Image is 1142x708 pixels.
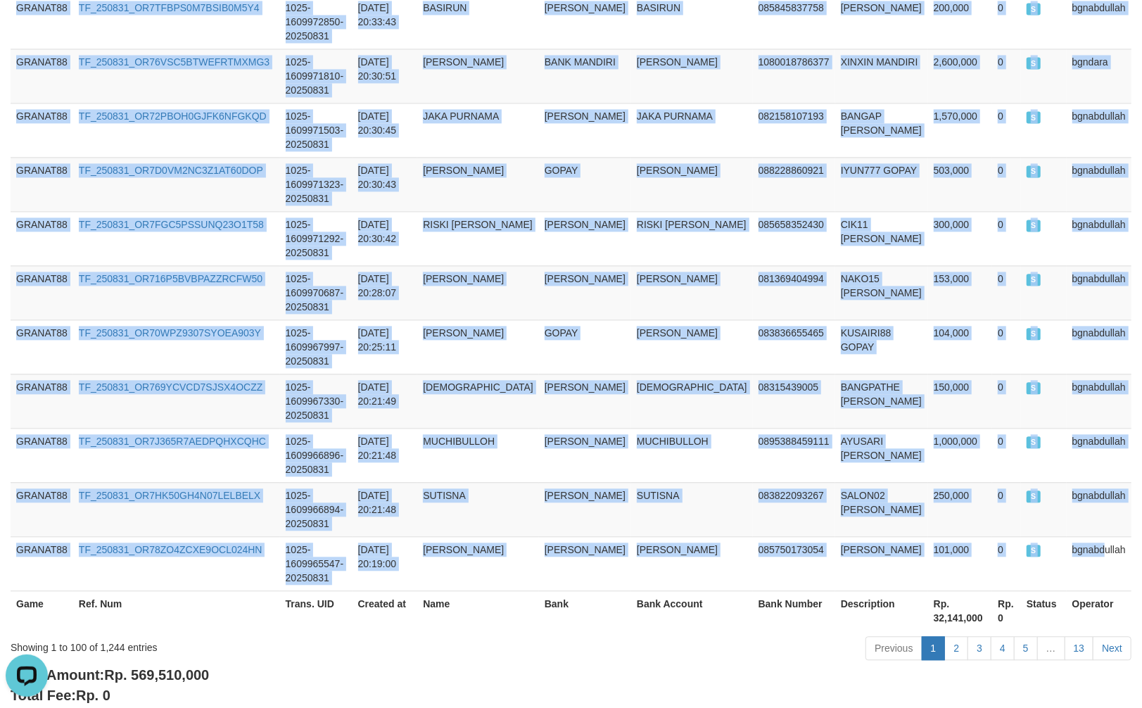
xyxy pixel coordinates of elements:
[353,536,418,590] td: [DATE] 20:19:00
[280,482,353,536] td: 1025-1609966894-20250831
[539,374,631,428] td: [PERSON_NAME]
[992,265,1021,320] td: 0
[353,49,418,103] td: [DATE] 20:30:51
[417,265,539,320] td: [PERSON_NAME]
[631,265,753,320] td: [PERSON_NAME]
[1027,274,1041,286] span: SUCCESS
[79,436,266,447] a: TF_250831_OR7J365R7AEDPQHXCQHC
[353,590,418,631] th: Created at
[835,320,928,374] td: KUSAIRI88 GOPAY
[11,688,110,703] b: Total Fee:
[1014,636,1038,660] a: 5
[1027,57,1041,69] span: SUCCESS
[11,590,73,631] th: Game
[280,265,353,320] td: 1025-1609970687-20250831
[631,428,753,482] td: MUCHIBULLOH
[835,482,928,536] td: SALON02 [PERSON_NAME]
[79,2,260,13] a: TF_250831_OR7TFBPS0M7BSIB0M5Y4
[417,482,539,536] td: SUTISNA
[753,49,835,103] td: 1080018786377
[967,636,991,660] a: 3
[417,374,539,428] td: [DEMOGRAPHIC_DATA]
[1027,545,1041,557] span: SUCCESS
[928,536,993,590] td: 101,000
[353,320,418,374] td: [DATE] 20:25:11
[1067,536,1131,590] td: bgnabdullah
[79,110,267,122] a: TF_250831_OR72PBOH0GJFK6NFGKQD
[79,219,264,230] a: TF_250831_OR7FGC5PSSUNQ23O1T58
[353,428,418,482] td: [DATE] 20:21:48
[280,211,353,265] td: 1025-1609971292-20250831
[631,211,753,265] td: RISKI [PERSON_NAME]
[1065,636,1094,660] a: 13
[753,320,835,374] td: 083836655465
[992,590,1021,631] th: Rp. 0
[753,103,835,157] td: 082158107193
[1027,111,1041,123] span: SUCCESS
[922,636,946,660] a: 1
[417,590,539,631] th: Name
[992,428,1021,482] td: 0
[1067,590,1131,631] th: Operator
[992,482,1021,536] td: 0
[992,49,1021,103] td: 0
[280,536,353,590] td: 1025-1609965547-20250831
[1067,49,1131,103] td: bgndara
[928,320,993,374] td: 104,000
[631,590,753,631] th: Bank Account
[753,265,835,320] td: 081369404994
[280,103,353,157] td: 1025-1609971503-20250831
[1027,491,1041,502] span: SUCCESS
[11,157,73,211] td: GRANAT88
[11,265,73,320] td: GRANAT88
[353,103,418,157] td: [DATE] 20:30:45
[1027,382,1041,394] span: SUCCESS
[1067,265,1131,320] td: bgnabdullah
[1093,636,1131,660] a: Next
[79,327,261,339] a: TF_250831_OR70WPZ9307SYOEA903Y
[1027,436,1041,448] span: SUCCESS
[1037,636,1065,660] a: …
[631,103,753,157] td: JAKA PURNAMA
[539,320,631,374] td: GOPAY
[539,265,631,320] td: [PERSON_NAME]
[79,165,263,176] a: TF_250831_OR7D0VM2NC3Z1AT60DOP
[992,320,1021,374] td: 0
[280,320,353,374] td: 1025-1609967997-20250831
[280,428,353,482] td: 1025-1609966896-20250831
[539,49,631,103] td: BANK MANDIRI
[631,157,753,211] td: [PERSON_NAME]
[753,428,835,482] td: 0895388459111
[835,536,928,590] td: [PERSON_NAME]
[280,374,353,428] td: 1025-1609967330-20250831
[753,482,835,536] td: 083822093267
[353,374,418,428] td: [DATE] 20:21:49
[417,428,539,482] td: MUCHIBULLOH
[928,265,993,320] td: 153,000
[631,49,753,103] td: [PERSON_NAME]
[1067,320,1131,374] td: bgnabdullah
[753,157,835,211] td: 088228860921
[835,49,928,103] td: XINXIN MANDIRI
[1027,3,1041,15] span: SUCCESS
[835,157,928,211] td: IYUN777 GOPAY
[539,428,631,482] td: [PERSON_NAME]
[79,273,262,284] a: TF_250831_OR716P5BVBPAZZRCFW50
[865,636,922,660] a: Previous
[753,211,835,265] td: 085658352430
[753,590,835,631] th: Bank Number
[539,157,631,211] td: GOPAY
[353,265,418,320] td: [DATE] 20:28:07
[417,536,539,590] td: [PERSON_NAME]
[539,103,631,157] td: [PERSON_NAME]
[928,211,993,265] td: 300,000
[104,667,209,683] span: Rp. 569,510,000
[835,428,928,482] td: AYUSARI [PERSON_NAME]
[631,374,753,428] td: [DEMOGRAPHIC_DATA]
[1027,165,1041,177] span: SUCCESS
[992,374,1021,428] td: 0
[992,157,1021,211] td: 0
[11,667,209,683] b: Total Amount:
[76,688,110,703] span: Rp. 0
[79,381,262,393] a: TF_250831_OR769YCVCD7SJSX4OCZZ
